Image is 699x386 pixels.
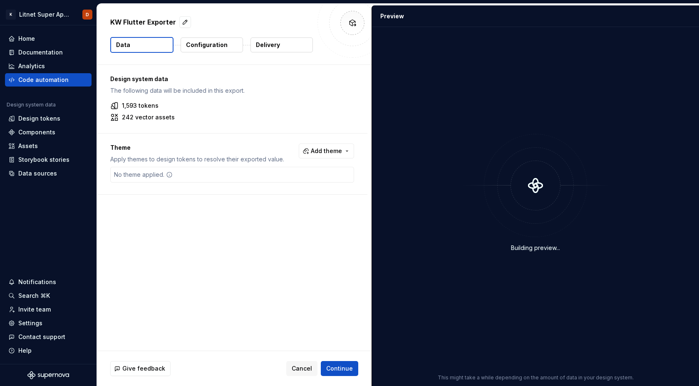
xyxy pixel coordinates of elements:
a: Analytics [5,59,92,73]
button: Delivery [250,37,313,52]
div: Preview [380,12,404,20]
div: No theme applied. [111,167,176,182]
p: Apply themes to design tokens to resolve their exported value. [110,155,284,163]
div: Storybook stories [18,156,69,164]
span: Cancel [292,364,312,373]
button: Continue [321,361,358,376]
button: Give feedback [110,361,171,376]
div: D [86,11,89,18]
div: Litnet Super App 2.0. [19,10,72,19]
p: 242 vector assets [122,113,175,121]
p: Theme [110,144,284,152]
a: Settings [5,317,92,330]
button: Data [110,37,174,53]
p: Design system data [110,75,354,83]
span: Add theme [311,147,342,155]
div: Design tokens [18,114,60,123]
p: The following data will be included in this export. [110,87,354,95]
div: Building preview... [511,244,560,252]
button: Search ⌘K [5,289,92,302]
a: Design tokens [5,112,92,125]
div: Notifications [18,278,56,286]
a: Invite team [5,303,92,316]
button: Notifications [5,275,92,289]
p: Data [116,41,130,49]
div: Help [18,346,32,355]
p: Delivery [256,41,280,49]
a: Documentation [5,46,92,59]
div: Components [18,128,55,136]
button: Contact support [5,330,92,344]
button: KLitnet Super App 2.0.D [2,5,95,23]
div: Code automation [18,76,69,84]
div: Assets [18,142,38,150]
button: Help [5,344,92,357]
div: K [6,10,16,20]
p: This might take a while depending on the amount of data in your design system. [438,374,634,381]
div: Design system data [7,101,56,108]
span: Give feedback [122,364,165,373]
a: Data sources [5,167,92,180]
a: Home [5,32,92,45]
div: Data sources [18,169,57,178]
button: Configuration [181,37,243,52]
a: Components [5,126,92,139]
div: Analytics [18,62,45,70]
p: KW Flutter Exporter [110,17,176,27]
button: Add theme [299,144,354,158]
div: Search ⌘K [18,292,50,300]
div: Invite team [18,305,51,314]
button: Cancel [286,361,317,376]
svg: Supernova Logo [27,371,69,379]
div: Documentation [18,48,63,57]
p: Configuration [186,41,228,49]
div: Home [18,35,35,43]
a: Storybook stories [5,153,92,166]
p: 1,593 tokens [122,101,159,110]
div: Settings [18,319,42,327]
span: Continue [326,364,353,373]
div: Contact support [18,333,65,341]
a: Code automation [5,73,92,87]
a: Assets [5,139,92,153]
